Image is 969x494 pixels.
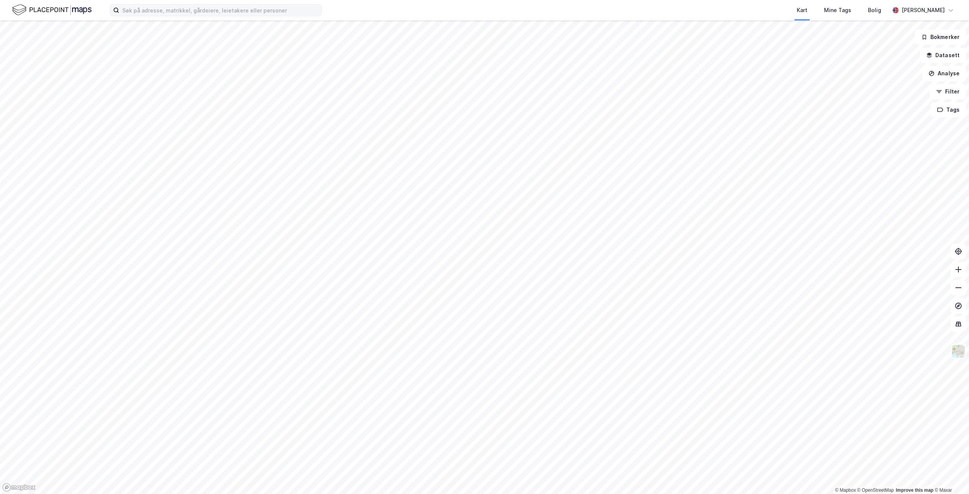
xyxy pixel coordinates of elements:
div: [PERSON_NAME] [902,6,945,15]
div: Kart [797,6,807,15]
img: logo.f888ab2527a4732fd821a326f86c7f29.svg [12,3,92,17]
div: Mine Tags [824,6,851,15]
div: Kontrollprogram for chat [931,458,969,494]
div: Bolig [868,6,881,15]
iframe: Chat Widget [931,458,969,494]
input: Søk på adresse, matrikkel, gårdeiere, leietakere eller personer [119,5,321,16]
